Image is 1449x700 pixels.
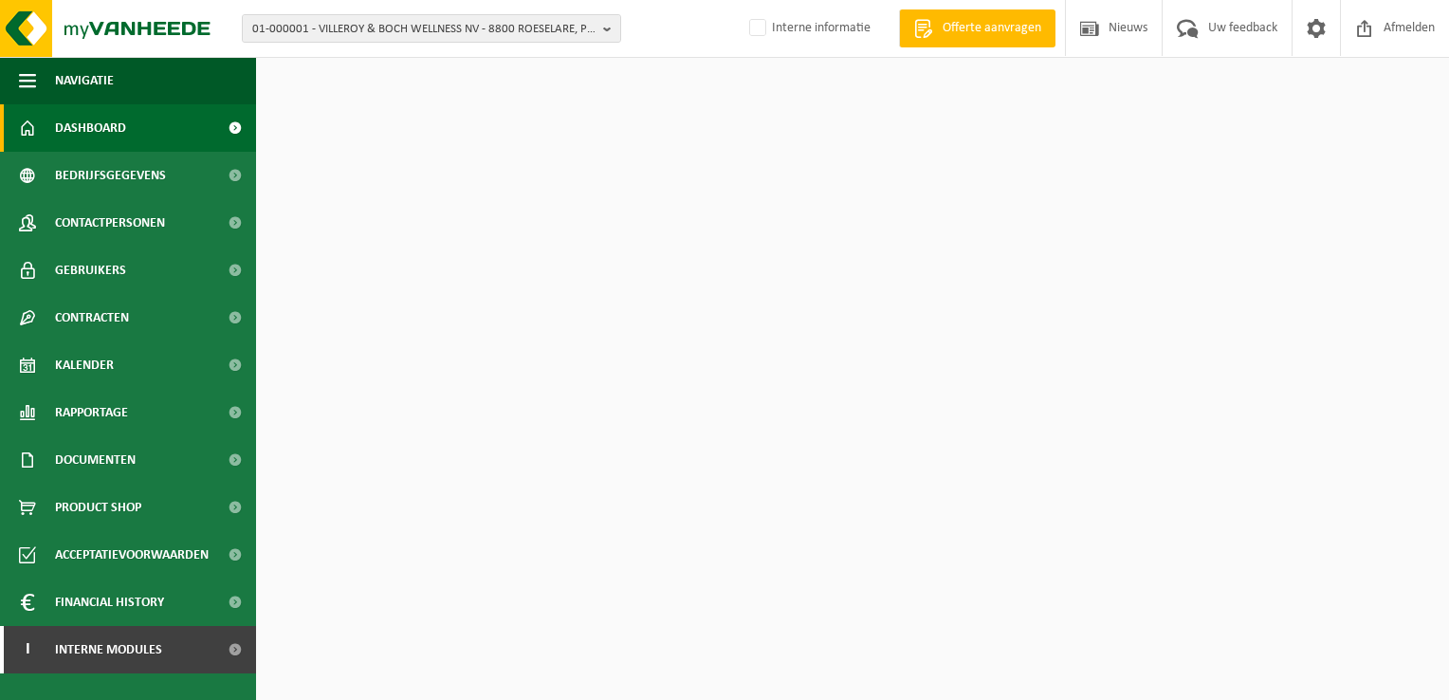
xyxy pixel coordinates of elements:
[55,294,129,341] span: Contracten
[55,199,165,247] span: Contactpersonen
[55,579,164,626] span: Financial History
[55,436,136,484] span: Documenten
[55,341,114,389] span: Kalender
[19,626,36,673] span: I
[745,14,871,43] label: Interne informatie
[899,9,1055,47] a: Offerte aanvragen
[55,152,166,199] span: Bedrijfsgegevens
[938,19,1046,38] span: Offerte aanvragen
[252,15,596,44] span: 01-000001 - VILLEROY & BOCH WELLNESS NV - 8800 ROESELARE, POPULIERSTRAAT 1
[55,531,209,579] span: Acceptatievoorwaarden
[55,389,128,436] span: Rapportage
[242,14,621,43] button: 01-000001 - VILLEROY & BOCH WELLNESS NV - 8800 ROESELARE, POPULIERSTRAAT 1
[55,247,126,294] span: Gebruikers
[55,57,114,104] span: Navigatie
[55,484,141,531] span: Product Shop
[55,626,162,673] span: Interne modules
[55,104,126,152] span: Dashboard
